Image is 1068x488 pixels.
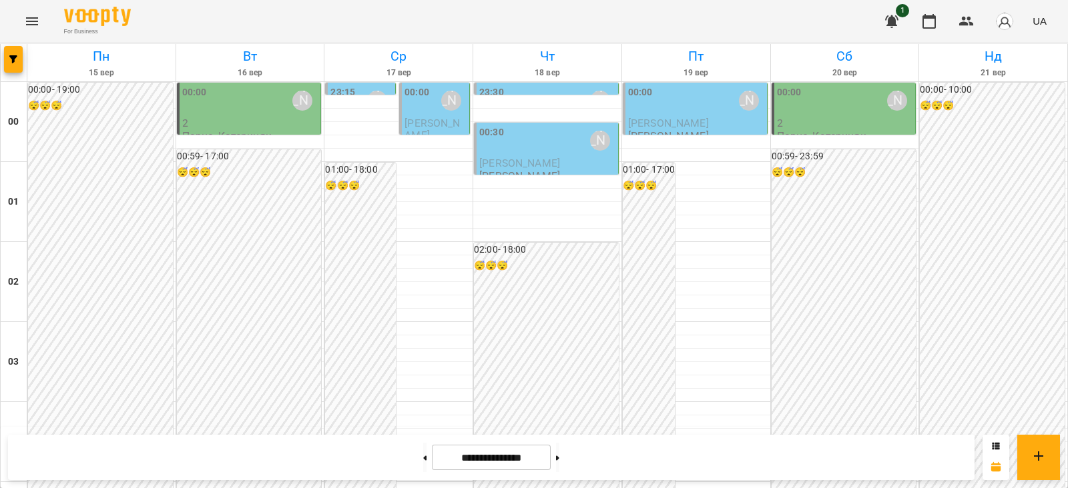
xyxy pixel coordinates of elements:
[628,130,709,141] p: [PERSON_NAME]
[8,275,19,289] h6: 02
[479,170,560,181] p: [PERSON_NAME]
[28,99,173,113] h6: 😴😴😴
[920,83,1065,97] h6: 00:00 - 10:00
[405,117,460,141] span: [PERSON_NAME]
[182,130,271,141] p: Парне_Катериняк
[1027,9,1052,33] button: UA
[475,67,619,79] h6: 18 вер
[777,130,866,141] p: Парне_Катериняк
[623,179,675,193] h6: 😴😴😴
[624,46,768,67] h6: Пт
[330,85,355,100] label: 23:15
[292,91,312,111] div: Олійник Валентин
[474,243,619,257] h6: 02:00 - 18:00
[896,4,909,17] span: 1
[772,165,916,180] h6: 😴😴😴
[773,67,917,79] h6: 20 вер
[739,91,759,111] div: Олійник Валентин
[441,91,461,111] div: Олійник Валентин
[8,355,19,369] h6: 03
[177,165,322,180] h6: 😴😴😴
[920,99,1065,113] h6: 😴😴😴
[405,85,429,100] label: 00:00
[64,7,131,26] img: Voopty Logo
[325,179,396,193] h6: 😴😴😴
[628,117,709,129] span: [PERSON_NAME]
[475,46,619,67] h6: Чт
[474,259,619,273] h6: 😴😴😴
[367,91,387,111] div: Олійник Валентин
[479,85,504,100] label: 23:30
[177,149,322,164] h6: 00:59 - 17:00
[326,46,471,67] h6: Ср
[887,91,907,111] div: Олійник Валентин
[921,67,1065,79] h6: 21 вер
[326,67,471,79] h6: 17 вер
[479,157,560,169] span: [PERSON_NAME]
[590,131,610,151] div: Олійник Валентин
[590,91,610,111] div: Олійник Валентин
[8,115,19,129] h6: 00
[325,163,396,177] h6: 01:00 - 18:00
[29,67,174,79] h6: 15 вер
[624,67,768,79] h6: 19 вер
[995,12,1014,31] img: avatar_s.png
[16,5,48,37] button: Menu
[772,149,916,164] h6: 00:59 - 23:59
[921,46,1065,67] h6: Нд
[29,46,174,67] h6: Пн
[182,117,318,129] p: 2
[777,85,802,100] label: 00:00
[628,85,653,100] label: 00:00
[64,27,131,36] span: For Business
[773,46,917,67] h6: Сб
[777,117,913,129] p: 2
[178,46,322,67] h6: Вт
[28,83,173,97] h6: 00:00 - 19:00
[182,85,207,100] label: 00:00
[1033,14,1047,28] span: UA
[623,163,675,177] h6: 01:00 - 17:00
[8,195,19,209] h6: 01
[178,67,322,79] h6: 16 вер
[479,125,504,140] label: 00:30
